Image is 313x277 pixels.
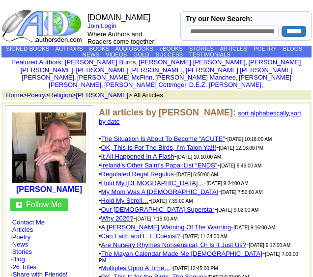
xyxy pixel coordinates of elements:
[101,215,134,222] a: Why 2026?
[12,112,86,183] img: 211017.jpeg
[101,188,219,195] a: My Mom Was A [DEMOGRAPHIC_DATA]
[254,46,277,52] a: POETRY
[104,81,186,88] a: [PERSON_NAME] Cottringer
[101,223,231,231] a: A [PERSON_NAME] Warning Of The Warning
[189,81,261,88] a: D.E.Z. [PERSON_NAME]
[101,135,225,142] a: The Situation Is About To Become “ACUTE”
[188,83,189,88] font: i
[155,74,236,81] a: [PERSON_NAME] Manchee
[99,223,231,231] font: •
[99,110,301,125] a: sort by date
[160,46,183,52] a: eBOOKS
[220,163,261,168] font: [DATE] 8:46:00 AM
[283,46,303,52] a: BLOGS
[228,137,272,142] font: [DATE] 10:18:00 AM
[99,110,301,125] font: ,
[99,108,236,117] b: All articles by [PERSON_NAME]:
[75,68,76,73] font: i
[221,190,263,195] font: [DATE] 7:50:00 AM
[16,202,22,208] img: gc.jpg
[176,172,218,177] font: [DATE] 6:50:00 AM
[185,68,186,73] font: i
[103,83,104,88] font: i
[101,264,171,272] a: Multiples Upon A Time…
[6,46,49,52] a: SIGNED BOOKS
[151,198,193,204] font: [DATE] 7:39:00 AM
[219,145,263,151] font: [DATE] 12:16:00 PM
[99,215,133,222] font: •
[220,46,247,52] a: ARTICLES
[238,110,289,117] a: sort alphabetically
[115,46,153,52] a: AUDIOBOOKS
[101,170,174,178] a: Regulated Regal Regulus
[99,153,174,160] font: •
[77,74,152,81] a: [PERSON_NAME] McFinn
[183,234,228,239] font: [DATE] 11:34:00 AM
[99,232,180,240] font: •
[101,197,149,204] a: Hold My Scroll…
[12,248,32,255] a: Stories
[12,219,45,226] a: Contact Me
[133,52,149,57] a: GOLD
[99,135,225,142] font: •
[99,179,204,187] font: •
[87,22,99,29] a: Join
[234,225,276,230] font: [DATE] 9:16:00 AM
[101,22,116,29] a: Login
[12,58,61,66] a: Featured Authors
[49,91,72,99] a: Religion
[12,241,28,248] a: News
[13,263,36,271] a: 26 Titles
[238,75,239,81] font: i
[16,185,82,194] a: [PERSON_NAME]
[217,207,259,213] font: [DATE] 9:02:00 AM
[65,58,136,66] a: [PERSON_NAME] Burns
[99,197,148,204] font: •
[247,60,248,65] font: i
[186,15,252,23] label: Try our New Search:
[2,91,163,99] font: > > > > All Articles
[177,154,221,160] font: [DATE] 10:10:00 AM
[21,58,301,88] font: , , , , , , , , , ,
[99,162,217,169] font: •
[99,264,171,272] font: •
[99,188,218,195] font: •
[139,58,245,66] a: [PERSON_NAME] [PERSON_NAME]
[83,52,100,57] a: NEWS
[22,66,292,81] a: [PERSON_NAME] [PERSON_NAME] [PERSON_NAME]
[136,216,178,222] font: [DATE] 7:15:00 AM
[12,233,31,241] a: Poetry
[12,255,25,263] a: Blog
[89,46,109,52] a: BOOKS
[101,206,215,213] a: Our [DEMOGRAPHIC_DATA] Superstar
[101,162,218,169] a: Ireland’s Other Saint’s Papal List “ENDS”
[12,226,33,233] a: Articles
[87,13,150,22] font: [DOMAIN_NAME]
[263,83,264,88] font: i
[99,206,214,213] font: •
[99,251,298,263] font: [DATE] 7:00:00 PM
[189,52,230,57] a: TESTIMONIALS
[101,241,246,249] a: Are Nursery Rhymes Nonsensical, Or Is It Just Us?
[76,66,183,74] a: [PERSON_NAME] [PERSON_NAME]
[99,170,174,178] font: •
[87,22,120,29] font: |
[76,91,128,99] a: [PERSON_NAME]
[26,200,62,209] a: Follow Me
[12,58,63,66] font: :
[154,75,155,81] font: i
[101,232,181,240] a: Can Faith and E.T. Coexist?
[101,144,216,151] a: OK, This Is For The Birds, I’m Talon Ya!!!
[21,58,301,74] a: [PERSON_NAME] [PERSON_NAME]
[101,153,174,160] a: It All Happened In A Flash
[55,46,83,52] a: AUTHORS
[27,91,46,99] a: Poetry
[87,30,156,45] font: Where Authors and Readers come together!
[207,181,249,186] font: [DATE] 9:24:00 AM
[156,52,183,57] a: SUCCESS
[6,91,23,99] a: Home
[49,74,291,88] a: [PERSON_NAME] [PERSON_NAME]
